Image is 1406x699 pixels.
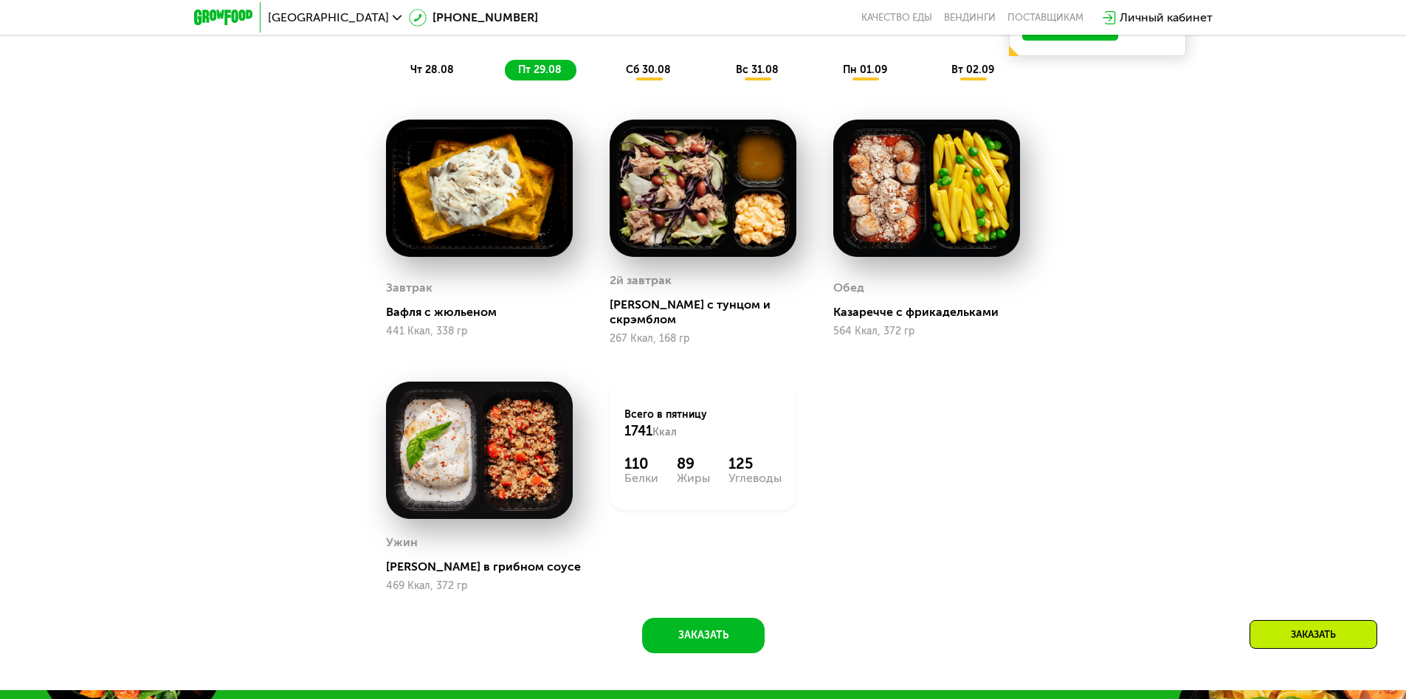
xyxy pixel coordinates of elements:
a: [PHONE_NUMBER] [409,9,538,27]
span: вс 31.08 [736,63,779,76]
span: чт 28.08 [410,63,454,76]
div: Всего в пятницу [624,407,782,440]
div: Заказать [1250,620,1377,649]
div: [PERSON_NAME] с тунцом и скрэмблом [610,297,808,327]
div: Казаречче с фрикадельками [833,305,1032,320]
span: сб 30.08 [626,63,671,76]
div: Вафля с жюльеном [386,305,585,320]
div: [PERSON_NAME] в грибном соусе [386,559,585,574]
div: поставщикам [1007,12,1083,24]
div: Углеводы [728,472,782,484]
span: 1741 [624,423,652,439]
div: Личный кабинет [1120,9,1213,27]
span: пт 29.08 [518,63,562,76]
span: пн 01.09 [843,63,887,76]
div: Ужин [386,531,418,554]
div: Жиры [677,472,710,484]
button: Заказать [642,618,765,653]
div: 2й завтрак [610,269,672,292]
a: Вендинги [944,12,996,24]
span: [GEOGRAPHIC_DATA] [268,12,389,24]
div: 267 Ккал, 168 гр [610,333,796,345]
div: Завтрак [386,277,433,299]
div: Белки [624,472,658,484]
span: Ккал [652,426,677,438]
div: 110 [624,455,658,472]
div: 564 Ккал, 372 гр [833,326,1020,337]
div: Обед [833,277,864,299]
div: 469 Ккал, 372 гр [386,580,573,592]
div: 441 Ккал, 338 гр [386,326,573,337]
a: Качество еды [861,12,932,24]
div: 125 [728,455,782,472]
span: вт 02.09 [951,63,994,76]
div: 89 [677,455,710,472]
